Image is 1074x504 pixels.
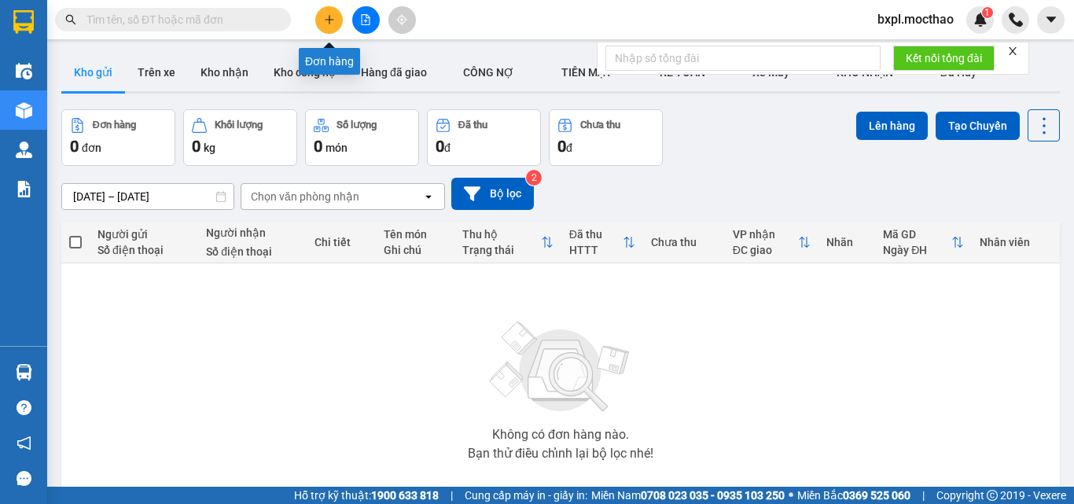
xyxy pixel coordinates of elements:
[204,142,215,154] span: kg
[458,120,487,131] div: Đã thu
[984,7,990,18] span: 1
[360,14,371,25] span: file-add
[388,6,416,34] button: aim
[16,102,32,119] img: warehouse-icon
[93,120,136,131] div: Đơn hàng
[427,109,541,166] button: Đã thu0đ
[326,142,348,154] span: món
[314,236,368,248] div: Chi tiết
[973,13,988,27] img: icon-new-feature
[13,10,34,34] img: logo-vxr
[436,137,444,156] span: 0
[324,14,335,25] span: plus
[982,7,993,18] sup: 1
[315,6,343,34] button: plus
[580,120,620,131] div: Chưa thu
[62,184,234,209] input: Select a date range.
[569,244,623,256] div: HTTT
[492,429,629,441] div: Không có đơn hàng nào.
[61,109,175,166] button: Đơn hàng0đơn
[561,66,612,79] span: TIỀN MẶT
[462,244,541,256] div: Trạng thái
[454,222,561,263] th: Toggle SortBy
[482,312,639,422] img: svg+xml;base64,PHN2ZyBjbGFzcz0ibGlzdC1wbHVnX19zdmciIHhtbG5zPSJodHRwOi8vd3d3LnczLm9yZy8yMDAwL3N2Zy...
[980,236,1052,248] div: Nhân viên
[789,492,793,498] span: ⚪️
[733,244,799,256] div: ĐC giao
[883,244,951,256] div: Ngày ĐH
[468,447,653,460] div: Bạn thử điều chỉnh lại bộ lọc nhé!
[314,137,322,156] span: 0
[557,137,566,156] span: 0
[1009,13,1023,27] img: phone-icon
[733,228,799,241] div: VP nhận
[422,190,435,203] svg: open
[16,364,32,381] img: warehouse-icon
[1007,46,1018,57] span: close
[97,228,190,241] div: Người gửi
[1044,13,1058,27] span: caret-down
[384,228,447,241] div: Tên món
[384,244,447,256] div: Ghi chú
[591,487,785,504] span: Miền Nam
[569,228,623,241] div: Đã thu
[875,222,972,263] th: Toggle SortBy
[86,11,272,28] input: Tìm tên, số ĐT hoặc mã đơn
[16,142,32,158] img: warehouse-icon
[865,9,966,29] span: bxpl.mocthao
[125,53,188,91] button: Trên xe
[352,6,380,34] button: file-add
[526,170,542,186] sup: 2
[936,112,1020,140] button: Tạo Chuyến
[215,120,263,131] div: Khối lượng
[16,181,32,197] img: solution-icon
[16,63,32,79] img: warehouse-icon
[987,490,998,501] span: copyright
[725,222,819,263] th: Toggle SortBy
[17,471,31,486] span: message
[396,14,407,25] span: aim
[561,222,643,263] th: Toggle SortBy
[883,228,951,241] div: Mã GD
[641,489,785,502] strong: 0708 023 035 - 0935 103 250
[348,53,440,91] button: Hàng đã giao
[843,489,910,502] strong: 0369 525 060
[605,46,881,71] input: Nhập số tổng đài
[17,400,31,415] span: question-circle
[188,53,261,91] button: Kho nhận
[82,142,101,154] span: đơn
[206,245,299,258] div: Số điện thoại
[444,142,451,154] span: đ
[1037,6,1065,34] button: caret-down
[906,50,982,67] span: Kết nối tổng đài
[371,489,439,502] strong: 1900 633 818
[651,236,717,248] div: Chưa thu
[97,244,190,256] div: Số điện thoại
[566,142,572,154] span: đ
[65,14,76,25] span: search
[462,228,541,241] div: Thu hộ
[451,487,453,504] span: |
[294,487,439,504] span: Hỗ trợ kỹ thuật:
[826,236,867,248] div: Nhãn
[463,66,514,79] span: CÔNG NỢ
[261,53,348,91] button: Kho công nợ
[206,226,299,239] div: Người nhận
[451,178,534,210] button: Bộ lọc
[549,109,663,166] button: Chưa thu0đ
[17,436,31,451] span: notification
[856,112,928,140] button: Lên hàng
[797,487,910,504] span: Miền Bắc
[337,120,377,131] div: Số lượng
[922,487,925,504] span: |
[183,109,297,166] button: Khối lượng0kg
[465,487,587,504] span: Cung cấp máy in - giấy in:
[61,53,125,91] button: Kho gửi
[305,109,419,166] button: Số lượng0món
[70,137,79,156] span: 0
[192,137,200,156] span: 0
[251,189,359,204] div: Chọn văn phòng nhận
[893,46,995,71] button: Kết nối tổng đài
